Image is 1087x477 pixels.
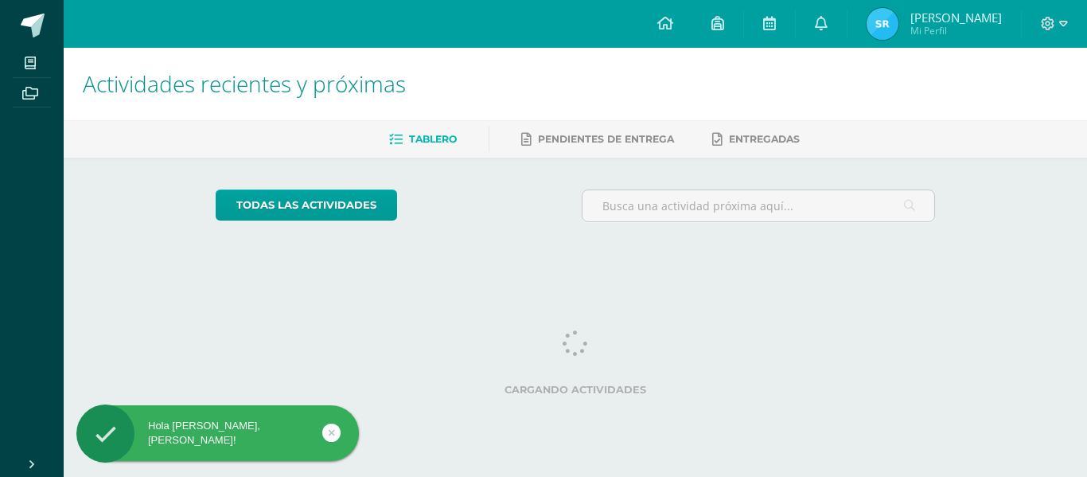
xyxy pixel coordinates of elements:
a: todas las Actividades [216,190,397,221]
a: Pendientes de entrega [521,127,674,152]
span: Tablero [409,133,457,145]
span: Entregadas [729,133,800,145]
img: e25d297b620beef964f3d33d549366c2.png [867,8,898,40]
span: Pendientes de entrega [538,133,674,145]
span: Actividades recientes y próximas [83,68,406,99]
span: [PERSON_NAME] [910,10,1002,25]
input: Busca una actividad próxima aquí... [582,190,935,221]
span: Mi Perfil [910,24,1002,37]
a: Tablero [389,127,457,152]
div: Hola [PERSON_NAME], [PERSON_NAME]! [76,419,359,448]
label: Cargando actividades [216,384,936,396]
a: Entregadas [712,127,800,152]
